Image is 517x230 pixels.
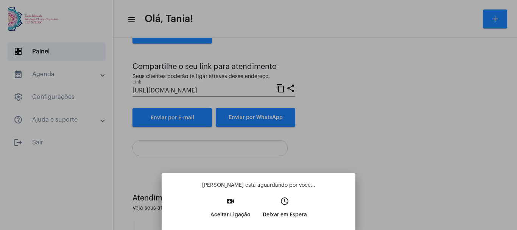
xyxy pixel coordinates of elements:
[257,194,313,227] button: Deixar em Espera
[280,197,289,206] mat-icon: access_time
[168,181,349,189] p: [PERSON_NAME] está aguardando por você...
[263,208,307,222] p: Deixar em Espera
[210,208,251,222] p: Aceitar Ligação
[204,194,257,227] button: Aceitar Ligação
[226,197,235,206] mat-icon: video_call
